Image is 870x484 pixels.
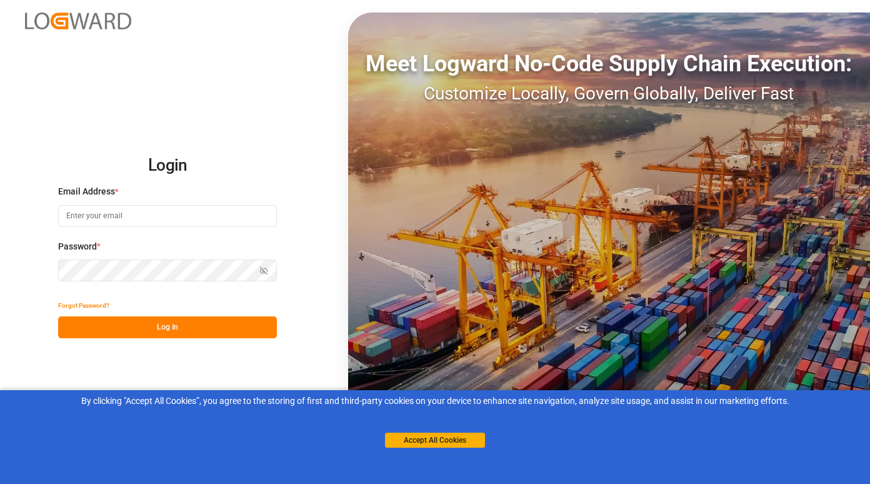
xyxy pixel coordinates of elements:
[58,146,277,186] h2: Login
[25,13,131,29] img: Logward_new_orange.png
[58,316,277,338] button: Log In
[9,395,861,408] div: By clicking "Accept All Cookies”, you agree to the storing of first and third-party cookies on yo...
[58,185,115,198] span: Email Address
[348,81,870,107] div: Customize Locally, Govern Globally, Deliver Fast
[348,47,870,81] div: Meet Logward No-Code Supply Chain Execution:
[385,433,485,448] button: Accept All Cookies
[58,240,97,253] span: Password
[58,205,277,227] input: Enter your email
[58,295,109,316] button: Forgot Password?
